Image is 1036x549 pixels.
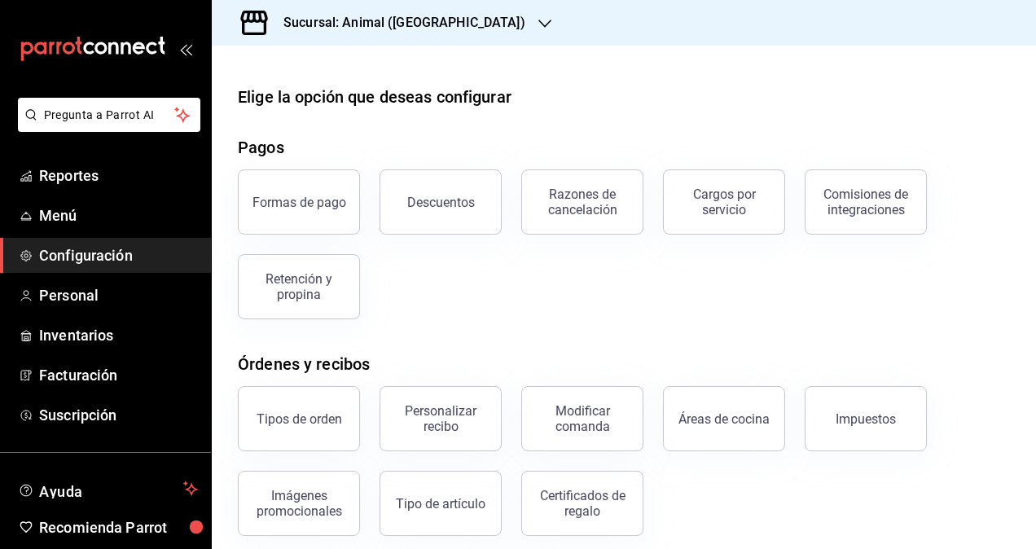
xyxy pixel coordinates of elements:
button: Imágenes promocionales [238,471,360,536]
div: Elige la opción que deseas configurar [238,85,511,109]
div: Descuentos [407,195,475,210]
div: Razones de cancelación [532,187,633,217]
div: Pagos [238,135,284,160]
div: Certificados de regalo [532,488,633,519]
div: Formas de pago [252,195,346,210]
span: Recomienda Parrot [39,516,198,538]
span: Personal [39,284,198,306]
div: Cargos por servicio [674,187,775,217]
div: Imágenes promocionales [248,488,349,519]
span: Ayuda [39,479,177,498]
button: Tipos de orden [238,386,360,451]
button: open_drawer_menu [179,42,192,55]
span: Suscripción [39,404,198,426]
span: Reportes [39,165,198,187]
span: Configuración [39,244,198,266]
a: Pregunta a Parrot AI [11,118,200,135]
div: Impuestos [836,411,896,427]
div: Órdenes y recibos [238,352,370,376]
div: Tipo de artículo [396,496,485,512]
button: Personalizar recibo [380,386,502,451]
button: Tipo de artículo [380,471,502,536]
button: Cargos por servicio [663,169,785,235]
div: Tipos de orden [257,411,342,427]
button: Certificados de regalo [521,471,643,536]
button: Razones de cancelación [521,169,643,235]
span: Inventarios [39,324,198,346]
div: Modificar comanda [532,403,633,434]
span: Menú [39,204,198,226]
button: Formas de pago [238,169,360,235]
button: Áreas de cocina [663,386,785,451]
button: Retención y propina [238,254,360,319]
div: Personalizar recibo [390,403,491,434]
h3: Sucursal: Animal ([GEOGRAPHIC_DATA]) [270,13,525,33]
span: Facturación [39,364,198,386]
button: Comisiones de integraciones [805,169,927,235]
div: Comisiones de integraciones [815,187,916,217]
button: Impuestos [805,386,927,451]
button: Modificar comanda [521,386,643,451]
span: Pregunta a Parrot AI [44,107,175,124]
div: Áreas de cocina [678,411,770,427]
button: Pregunta a Parrot AI [18,98,200,132]
div: Retención y propina [248,271,349,302]
button: Descuentos [380,169,502,235]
